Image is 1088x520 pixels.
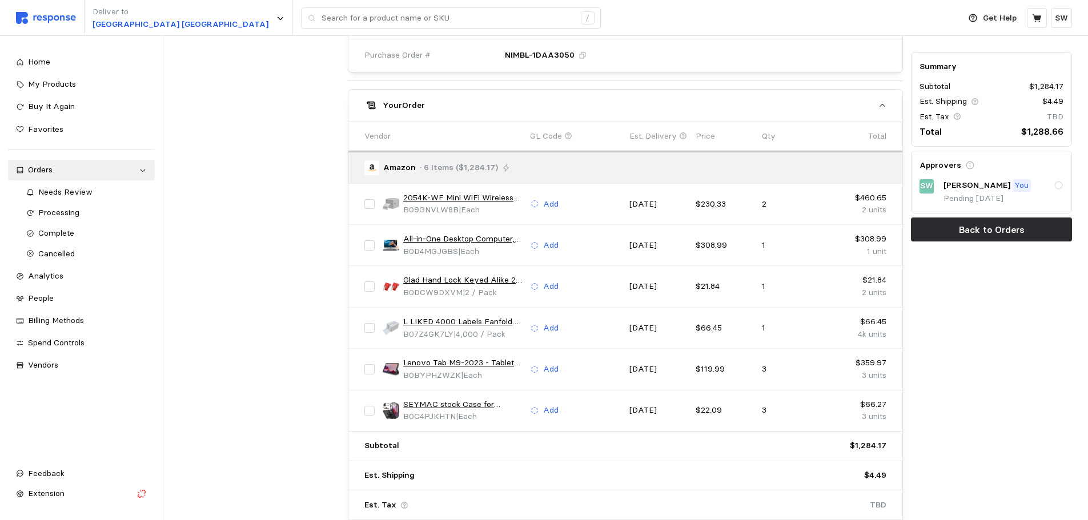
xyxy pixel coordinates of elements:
[403,274,522,287] a: Glad Hand Lock Keyed Alike 2 Pack Heavy Duty Aluminum Air Brake Glad Hand Lock for Tractor Trailer
[944,193,1063,205] p: Pending [DATE]
[920,160,961,172] h5: Approvers
[18,244,155,264] a: Cancelled
[530,362,559,376] button: Add
[28,271,63,281] span: Analytics
[18,203,155,223] a: Processing
[93,18,268,31] p: [GEOGRAPHIC_DATA] [GEOGRAPHIC_DATA]
[403,370,461,380] span: B0BYPHZWZK
[364,130,391,143] p: Vendor
[8,74,155,95] a: My Products
[828,204,886,216] p: 2 units
[93,6,268,18] p: Deliver to
[383,402,399,419] img: 71ziiLeH5wL._AC_SY300_SX300_QL70_FMwebp_.jpg
[403,204,459,215] span: B09GNVLW8B
[920,125,942,139] p: Total
[762,404,820,417] p: 3
[696,404,754,417] p: $22.09
[696,239,754,252] p: $308.99
[762,198,820,211] p: 2
[8,483,155,504] button: Extension
[920,81,950,94] p: Subtotal
[828,328,886,341] p: 4k units
[828,192,886,204] p: $460.65
[28,488,65,498] span: Extension
[530,197,559,211] button: Add
[959,223,1025,237] p: Back to Orders
[530,280,559,293] button: Add
[696,280,754,293] p: $21.84
[364,49,431,62] span: Purchase Order #
[868,130,886,143] p: Total
[403,398,522,411] a: SEYMAC stock Case for Lenovo Tab M9 (TB-310FU) 2023 with Screen Protector, Drop-Proof Protection ...
[828,398,886,411] p: $66.27
[864,469,886,482] p: $4.49
[28,164,135,176] div: Orders
[16,12,76,24] img: svg%3e
[962,7,1023,29] button: Get Help
[1021,125,1063,139] p: $1,288.66
[870,499,886,511] p: TBD
[629,280,688,293] p: [DATE]
[828,274,886,287] p: $21.84
[629,404,688,417] p: [DATE]
[8,288,155,309] a: People
[453,329,505,339] span: | 4,000 / Pack
[629,322,688,334] p: [DATE]
[8,266,155,287] a: Analytics
[8,52,155,72] a: Home
[696,198,754,211] p: $230.33
[403,357,522,369] a: Lenovo Tab M9-2023 - Tablet - Long Battery Life - 9" HD - Front 2MP & Rear 8MP Camera - 3GB Memor...
[543,198,559,211] p: Add
[762,322,820,334] p: 1
[364,499,396,511] p: Est. Tax
[581,11,595,25] div: /
[530,321,559,335] button: Add
[629,198,688,211] p: [DATE]
[543,404,559,417] p: Add
[383,320,399,336] img: 61kZ5mp4iJL.__AC_SX300_SY300_QL70_FMwebp_.jpg
[828,245,886,258] p: 1 unit
[543,322,559,334] p: Add
[383,361,399,377] img: 618mxQZWt1L._AC_SX679_.jpg
[383,237,399,253] img: 712mSCX1HZL.__AC_SX300_SY300_QL70_FMwebp_.jpg
[456,411,477,421] span: | Each
[828,410,886,423] p: 3 units
[1014,180,1029,192] p: You
[458,246,479,256] span: | Each
[403,287,463,297] span: B0DCW9DXVM
[38,248,75,259] span: Cancelled
[364,469,415,482] p: Est. Shipping
[403,411,456,421] span: B0C4PJKHTN
[28,57,50,67] span: Home
[920,180,933,193] p: SW
[28,79,76,89] span: My Products
[28,360,58,370] span: Vendors
[983,12,1017,25] p: Get Help
[543,363,559,376] p: Add
[403,316,522,328] a: L LIKED 4000 Labels Fanfold 4" x 6" Direct Thermal Labels, with Perforated line for Thermal Print...
[38,207,79,217] span: Processing
[28,337,85,348] span: Spend Controls
[828,357,886,369] p: $359.97
[828,316,886,328] p: $66.45
[762,130,776,143] p: Qty
[322,8,575,29] input: Search for a product name or SKU
[403,329,453,339] span: B07Z4GK7LY
[505,49,575,62] p: NIMBL-1DAA3050
[403,246,458,256] span: B0D4MGJGBS
[28,101,75,111] span: Buy It Again
[28,293,54,303] span: People
[403,192,522,204] a: 2054K-WF Mini WiFi Wireless Shipping Label Printer for iPhone Windows Mac Chromebook Android Supp...
[762,280,820,293] p: 1
[383,196,399,212] img: 61520t5ewBL._AC_SY300_SX300_QL70_FMwebp_.jpg
[543,280,559,293] p: Add
[530,130,562,143] p: GL Code
[911,218,1072,242] button: Back to Orders
[28,468,65,478] span: Feedback
[8,160,155,180] a: Orders
[828,369,886,382] p: 3 units
[383,162,416,174] p: Amazon
[629,130,677,143] p: Est. Delivery
[920,61,1063,72] h5: Summary
[762,363,820,376] p: 3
